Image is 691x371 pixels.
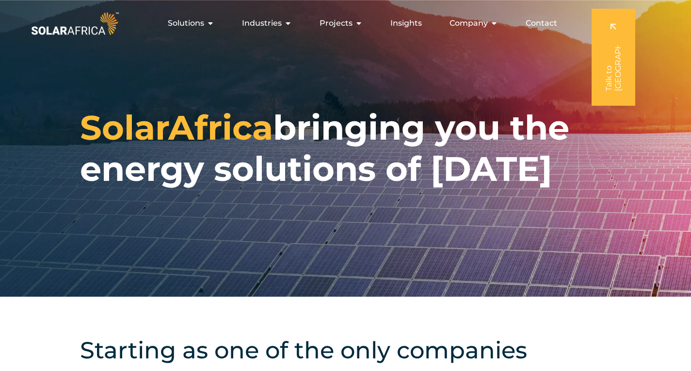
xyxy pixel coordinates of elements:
[242,17,282,29] span: Industries
[80,107,273,148] span: SolarAfrica
[80,107,611,190] h1: bringing you the energy solutions of [DATE]
[526,17,557,29] a: Contact
[390,17,422,29] a: Insights
[121,14,565,33] nav: Menu
[121,14,565,33] div: Menu Toggle
[450,17,488,29] span: Company
[320,17,353,29] span: Projects
[168,17,204,29] span: Solutions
